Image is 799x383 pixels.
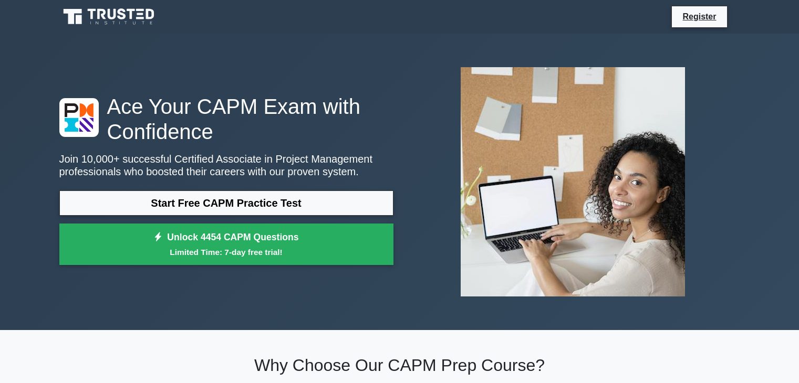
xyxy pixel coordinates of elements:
a: Register [676,10,722,23]
a: Start Free CAPM Practice Test [59,190,393,216]
h1: Ace Your CAPM Exam with Confidence [59,94,393,144]
p: Join 10,000+ successful Certified Associate in Project Management professionals who boosted their... [59,153,393,178]
small: Limited Time: 7-day free trial! [72,246,380,258]
h2: Why Choose Our CAPM Prep Course? [59,355,740,375]
a: Unlock 4454 CAPM QuestionsLimited Time: 7-day free trial! [59,224,393,265]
